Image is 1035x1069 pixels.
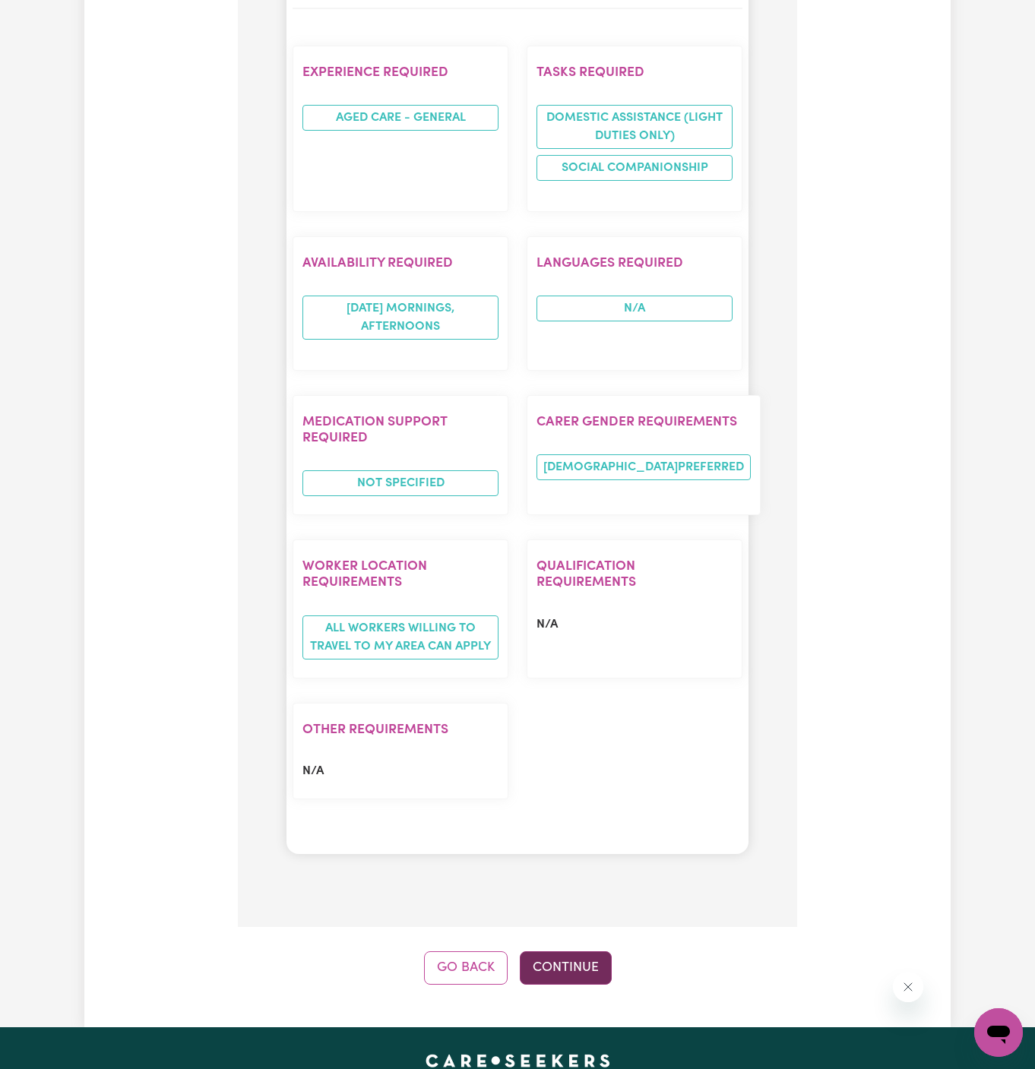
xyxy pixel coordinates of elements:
[536,454,751,480] span: [DEMOGRAPHIC_DATA] preferred
[536,255,733,271] h2: Languages required
[536,105,733,149] li: Domestic assistance (light duties only)
[302,615,499,659] span: All workers willing to travel to my area can apply
[974,1008,1023,1057] iframe: Button to launch messaging window
[536,414,751,430] h2: Carer gender requirements
[520,951,612,985] button: Continue
[302,414,499,446] h2: Medication Support Required
[536,65,733,81] h2: Tasks required
[302,722,499,738] h2: Other requirements
[302,65,499,81] h2: Experience required
[536,155,733,181] li: Social companionship
[426,1055,610,1067] a: Careseekers home page
[302,105,499,131] li: Aged care - General
[9,11,92,23] span: Need any help?
[536,618,558,631] span: N/A
[302,765,324,777] span: N/A
[893,972,923,1002] iframe: Close message
[302,296,499,340] li: [DATE] mornings, afternoons
[302,470,499,496] span: Not specified
[424,951,508,985] button: Go Back
[536,296,733,321] span: N/A
[302,255,499,271] h2: Availability required
[302,558,499,590] h2: Worker location requirements
[536,558,733,590] h2: Qualification requirements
